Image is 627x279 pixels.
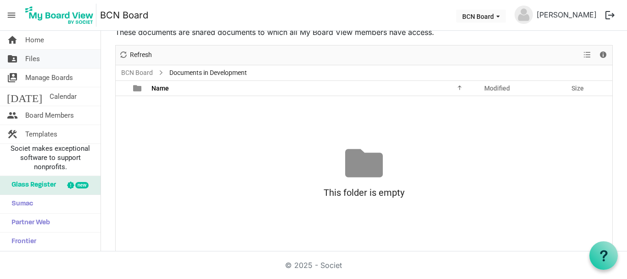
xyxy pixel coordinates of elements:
[4,144,96,171] span: Societ makes exceptional software to support nonprofits.
[129,49,153,61] span: Refresh
[25,31,44,49] span: Home
[571,85,584,92] span: Size
[7,31,18,49] span: home
[118,49,154,61] button: Refresh
[25,125,57,143] span: Templates
[7,233,36,251] span: Frontier
[515,6,533,24] img: no-profile-picture.svg
[168,67,249,79] span: Documents in Development
[7,87,42,106] span: [DATE]
[25,68,73,87] span: Manage Boards
[100,6,148,24] a: BCN Board
[595,46,611,65] div: Details
[484,85,510,92] span: Modified
[25,50,40,68] span: Files
[7,106,18,125] span: people
[115,27,613,38] p: These documents are shared documents to which all My Board View members have access.
[597,49,610,61] button: Details
[116,182,612,203] div: This folder is empty
[456,10,506,23] button: BCN Board dropdownbutton
[7,50,18,68] span: folder_shared
[285,261,342,270] a: © 2025 - Societ
[22,4,100,27] a: My Board View Logo
[50,87,77,106] span: Calendar
[582,49,593,61] button: View dropdownbutton
[119,67,155,79] a: BCN Board
[7,68,18,87] span: switch_account
[75,182,89,188] div: new
[3,6,20,24] span: menu
[7,195,33,213] span: Sumac
[151,85,169,92] span: Name
[580,46,595,65] div: View
[22,4,96,27] img: My Board View Logo
[7,214,50,232] span: Partner Web
[25,106,74,125] span: Board Members
[116,46,155,65] div: Refresh
[600,6,620,25] button: logout
[7,125,18,143] span: construction
[7,176,56,194] span: Glass Register
[533,6,600,24] a: [PERSON_NAME]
